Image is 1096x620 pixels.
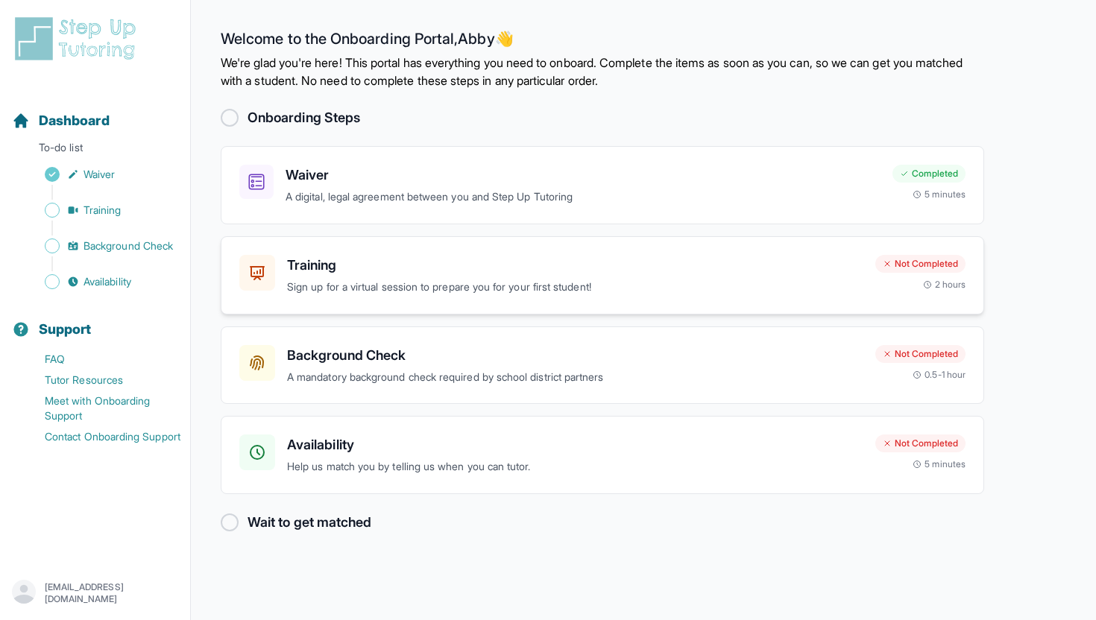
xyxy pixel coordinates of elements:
p: A mandatory background check required by school district partners [287,369,863,386]
a: Background Check [12,235,190,256]
p: To-do list [6,140,184,161]
div: Completed [892,165,966,183]
button: [EMAIL_ADDRESS][DOMAIN_NAME] [12,580,178,607]
a: AvailabilityHelp us match you by telling us when you can tutor.Not Completed5 minutes [221,416,984,494]
img: logo [12,15,145,63]
span: Training [84,203,122,218]
p: [EMAIL_ADDRESS][DOMAIN_NAME] [45,581,178,605]
a: Training [12,200,190,221]
div: Not Completed [875,434,966,452]
h3: Training [287,255,863,276]
p: A digital, legal agreement between you and Step Up Tutoring [286,189,881,206]
div: 2 hours [923,279,966,291]
a: Meet with Onboarding Support [12,390,190,426]
h3: Availability [287,434,863,455]
h3: Waiver [286,165,881,186]
a: Availability [12,271,190,292]
div: Not Completed [875,345,966,363]
span: Waiver [84,167,115,182]
div: 5 minutes [913,189,966,200]
div: 5 minutes [913,458,966,470]
h2: Onboarding Steps [248,107,360,128]
span: Availability [84,274,131,289]
p: We're glad you're here! This portal has everything you need to onboard. Complete the items as soo... [221,54,984,89]
div: 0.5-1 hour [913,369,966,381]
button: Dashboard [6,86,184,137]
p: Help us match you by telling us when you can tutor. [287,458,863,475]
a: Dashboard [12,110,110,131]
a: Waiver [12,164,190,185]
h2: Welcome to the Onboarding Portal, Abby 👋 [221,30,984,54]
span: Dashboard [39,110,110,131]
a: FAQ [12,349,190,370]
div: Not Completed [875,255,966,273]
p: Sign up for a virtual session to prepare you for your first student! [287,279,863,296]
a: WaiverA digital, legal agreement between you and Step Up TutoringCompleted5 minutes [221,146,984,224]
a: Background CheckA mandatory background check required by school district partnersNot Completed0.5... [221,326,984,405]
button: Support [6,295,184,346]
span: Background Check [84,238,173,253]
a: TrainingSign up for a virtual session to prepare you for your first student!Not Completed2 hours [221,236,984,314]
a: Tutor Resources [12,370,190,390]
a: Contact Onboarding Support [12,426,190,447]
h3: Background Check [287,345,863,366]
span: Support [39,319,92,340]
h2: Wait to get matched [248,512,371,533]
